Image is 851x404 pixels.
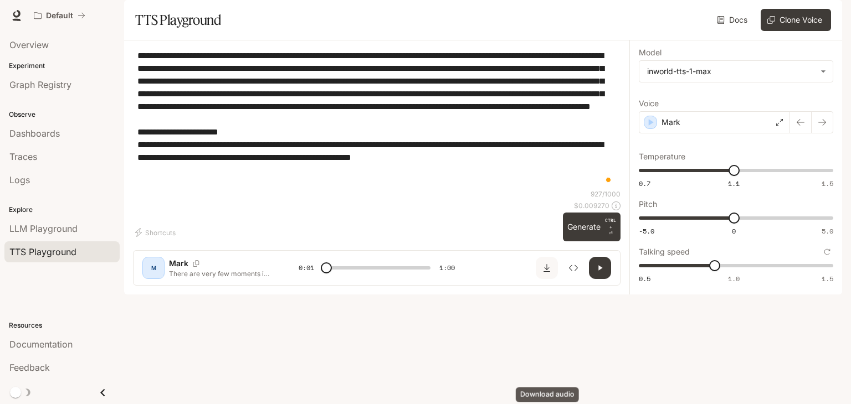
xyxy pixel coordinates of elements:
[563,213,621,241] button: GenerateCTRL +⏎
[639,200,657,208] p: Pitch
[728,274,740,283] span: 1.0
[639,179,650,188] span: 0.7
[822,179,833,188] span: 1.5
[46,11,73,20] p: Default
[299,262,314,273] span: 0:01
[639,61,833,82] div: inworld-tts-1-max
[516,387,579,402] div: Download audio
[715,9,752,31] a: Docs
[647,66,815,77] div: inworld-tts-1-max
[605,217,616,230] p: CTRL +
[732,226,736,236] span: 0
[639,100,659,107] p: Voice
[137,49,616,189] textarea: To enrich screen reader interactions, please activate Accessibility in Grammarly extension settings
[662,117,680,128] p: Mark
[536,257,558,279] button: Download audio
[188,260,204,267] button: Copy Voice ID
[639,248,690,256] p: Talking speed
[822,274,833,283] span: 1.5
[639,49,662,56] p: Model
[169,269,272,278] p: There are very few moments in television history as cherished as the times [PERSON_NAME]—the [PER...
[639,153,685,160] p: Temperature
[145,259,162,277] div: M
[169,258,188,269] p: Mark
[639,226,654,236] span: -5.0
[562,257,585,279] button: Inspect
[761,9,831,31] button: Clone Voice
[822,226,833,236] span: 5.0
[821,246,833,258] button: Reset to default
[135,9,221,31] h1: TTS Playground
[29,4,90,27] button: All workspaces
[439,262,455,273] span: 1:00
[728,179,740,188] span: 1.1
[133,224,180,241] button: Shortcuts
[605,217,616,237] p: ⏎
[639,274,650,283] span: 0.5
